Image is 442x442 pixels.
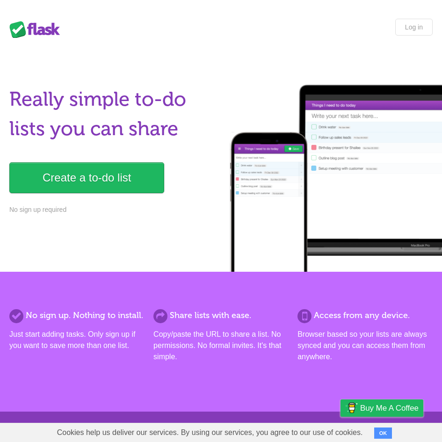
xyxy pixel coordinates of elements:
[9,21,65,38] div: Flask Lists
[341,399,423,417] a: Buy me a coffee
[48,423,372,442] span: Cookies help us deliver our services. By using our services, you agree to our use of cookies.
[395,19,433,36] a: Log in
[9,205,217,215] p: No sign up required
[9,162,164,193] a: Create a to-do list
[297,309,433,322] h2: Access from any device.
[153,329,289,362] p: Copy/paste the URL to share a list. No permissions. No formal invites. It's that simple.
[374,428,392,439] button: OK
[360,400,419,416] span: Buy me a coffee
[9,85,217,144] h1: Really simple to-do lists you can share
[297,329,433,362] p: Browser based so your lists are always synced and you can access them from anywhere.
[9,329,145,351] p: Just start adding tasks. Only sign up if you want to save more than one list.
[345,400,358,416] img: Buy me a coffee
[9,309,145,322] h2: No sign up. Nothing to install.
[153,309,289,322] h2: Share lists with ease.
